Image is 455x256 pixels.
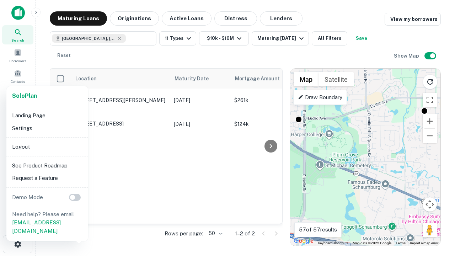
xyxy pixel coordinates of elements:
a: SoloPlan [12,92,37,100]
li: Settings [9,122,85,135]
li: Request a Feature [9,172,85,185]
li: Logout [9,140,85,153]
p: Need help? Please email [12,210,82,235]
li: See Product Roadmap [9,159,85,172]
a: [EMAIL_ADDRESS][DOMAIN_NAME] [12,219,61,234]
strong: Solo Plan [12,92,37,99]
li: Landing Page [9,109,85,122]
p: Demo Mode [9,193,46,202]
iframe: Chat Widget [419,176,455,210]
